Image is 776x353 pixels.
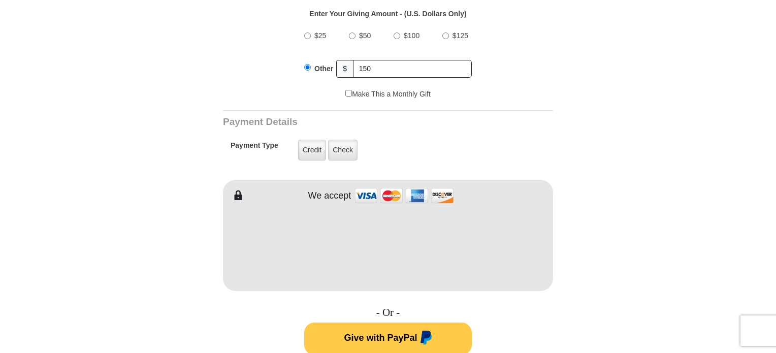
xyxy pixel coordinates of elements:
[359,31,371,40] span: $50
[223,116,482,128] h3: Payment Details
[308,190,351,202] h4: We accept
[223,306,553,319] h4: - Or -
[336,60,353,78] span: $
[353,185,455,207] img: credit cards accepted
[298,140,326,161] label: Credit
[231,141,278,155] h5: Payment Type
[344,333,417,343] span: Give with PayPal
[314,65,333,73] span: Other
[452,31,468,40] span: $125
[404,31,419,40] span: $100
[345,89,431,100] label: Make This a Monthly Gift
[328,140,358,161] label: Check
[309,10,466,18] strong: Enter Your Giving Amount - (U.S. Dollars Only)
[417,331,432,347] img: paypal
[353,60,472,78] input: Other Amount
[345,90,352,97] input: Make This a Monthly Gift
[314,31,326,40] span: $25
